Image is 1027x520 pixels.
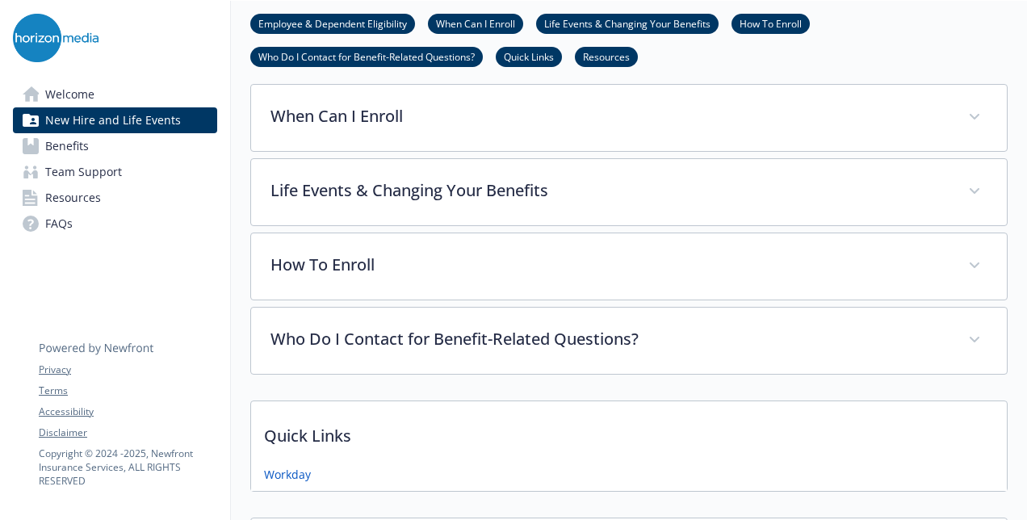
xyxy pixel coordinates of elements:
[13,107,217,133] a: New Hire and Life Events
[39,447,216,488] p: Copyright © 2024 - 2025 , Newfront Insurance Services, ALL RIGHTS RESERVED
[731,15,810,31] a: How To Enroll
[45,133,89,159] span: Benefits
[45,82,94,107] span: Welcome
[251,159,1007,225] div: Life Events & Changing Your Benefits
[251,308,1007,374] div: Who Do I Contact for Benefit-Related Questions?
[536,15,719,31] a: Life Events & Changing Your Benefits
[39,384,216,398] a: Terms
[13,82,217,107] a: Welcome
[270,327,949,351] p: Who Do I Contact for Benefit-Related Questions?
[250,15,415,31] a: Employee & Dependent Eligibility
[45,211,73,237] span: FAQs
[13,211,217,237] a: FAQs
[45,159,122,185] span: Team Support
[264,466,311,483] a: Workday
[13,133,217,159] a: Benefits
[575,48,638,64] a: Resources
[45,185,101,211] span: Resources
[39,426,216,440] a: Disclaimer
[270,104,949,128] p: When Can I Enroll
[45,107,181,133] span: New Hire and Life Events
[270,178,949,203] p: Life Events & Changing Your Benefits
[270,253,949,277] p: How To Enroll
[250,48,483,64] a: Who Do I Contact for Benefit-Related Questions?
[13,159,217,185] a: Team Support
[251,85,1007,151] div: When Can I Enroll
[251,233,1007,300] div: How To Enroll
[496,48,562,64] a: Quick Links
[13,185,217,211] a: Resources
[39,405,216,419] a: Accessibility
[39,363,216,377] a: Privacy
[251,401,1007,461] p: Quick Links
[428,15,523,31] a: When Can I Enroll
